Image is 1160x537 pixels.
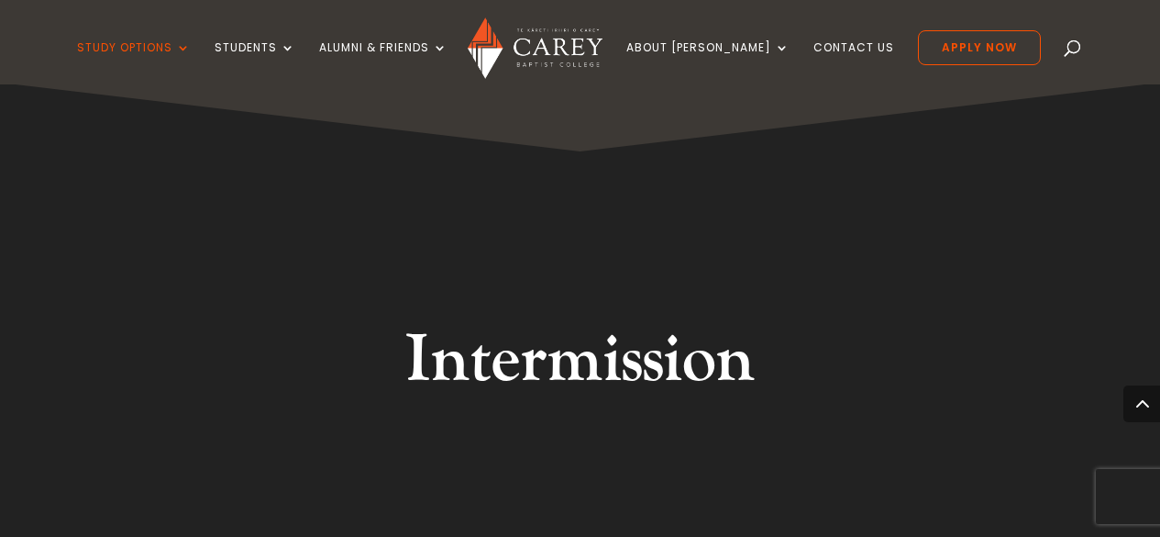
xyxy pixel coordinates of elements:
[237,318,924,413] h1: Intermission
[215,41,295,84] a: Students
[468,17,602,79] img: Carey Baptist College
[77,41,191,84] a: Study Options
[319,41,447,84] a: Alumni & Friends
[813,41,894,84] a: Contact Us
[626,41,790,84] a: About [PERSON_NAME]
[918,30,1041,65] a: Apply Now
